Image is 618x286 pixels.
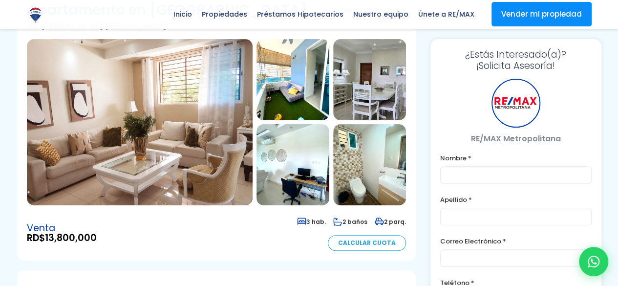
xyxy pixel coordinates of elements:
span: Propiedades [197,7,252,22]
img: Logo de REMAX [27,6,44,23]
img: Apartamento en Los Prados [333,39,406,120]
span: Nuestro equipo [348,7,413,22]
label: Apellido * [440,194,592,206]
span: RD$ [27,233,97,243]
span: ¿Estás Interesado(a)? [440,49,592,60]
img: Apartamento en Los Prados [256,39,329,120]
img: Apartamento en Los Prados [256,124,329,205]
span: 2 parq. [375,218,406,226]
span: 2 baños [333,218,367,226]
div: RE/MAX Metropolitana [491,79,540,128]
span: Inicio [169,7,197,22]
label: Correo Electrónico * [440,235,592,247]
a: Calcular Cuota [328,235,406,251]
img: Apartamento en Los Prados [333,124,406,205]
label: Nombre * [440,152,592,164]
span: 3 hab. [297,218,326,226]
img: Apartamento en Los Prados [27,39,253,205]
span: Venta [27,223,97,233]
span: Únete a RE/MAX [413,7,479,22]
h3: ¡Solicita Asesoría! [440,49,592,71]
p: RE/MAX Metropolitana [440,132,592,145]
span: Préstamos Hipotecarios [252,7,348,22]
span: 13,800,000 [45,231,97,244]
a: Vender mi propiedad [491,2,592,26]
